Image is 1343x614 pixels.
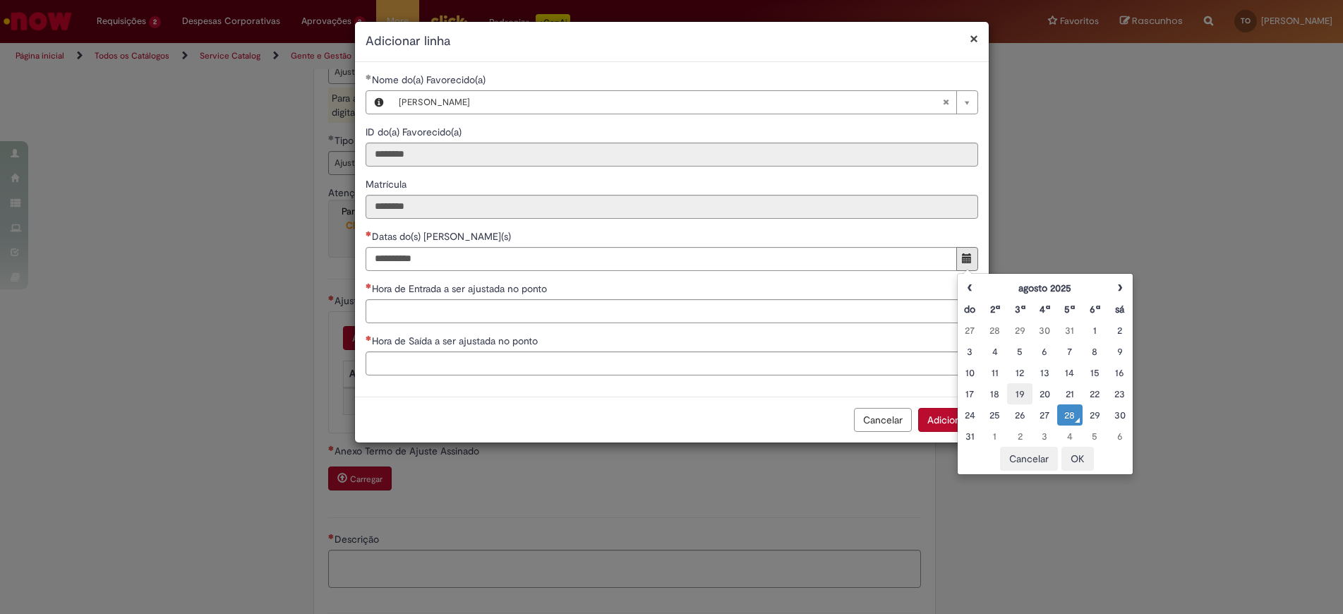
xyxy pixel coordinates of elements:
[372,282,550,295] span: Hora de Entrada a ser ajustada no ponto
[1086,408,1104,422] div: 29 August 2025 Friday
[986,387,1004,401] div: 18 August 2025 Monday
[1111,366,1128,380] div: 16 August 2025 Saturday
[392,91,977,114] a: [PERSON_NAME]Limpar campo Nome do(a) Favorecido(a)
[366,178,409,191] span: Somente leitura - Matrícula
[854,408,912,432] button: Cancelar
[1111,323,1128,337] div: 02 August 2025 Saturday
[1011,344,1028,359] div: 05 August 2025 Tuesday
[1061,447,1094,471] button: OK
[1036,323,1054,337] div: 30 July 2025 Wednesday
[1061,429,1078,443] div: 04 September 2025 Thursday
[918,408,978,432] button: Adicionar
[366,195,978,219] input: Matrícula
[958,277,982,299] th: Mês anterior
[366,351,978,375] input: Hora de Saída a ser ajustada no ponto
[1083,299,1107,320] th: Sexta-feira
[982,299,1007,320] th: Segunda-feira
[1086,387,1104,401] div: 22 August 2025 Friday
[366,283,372,289] span: Necessários
[1111,429,1128,443] div: 06 September 2025 Saturday
[366,91,392,114] button: Nome do(a) Favorecido(a), Visualizar este registro Richard Vitorino De Faria
[1036,429,1054,443] div: 03 September 2025 Wednesday
[1000,447,1058,471] button: Cancelar
[372,73,488,86] span: Necessários - Nome do(a) Favorecido(a)
[1011,323,1028,337] div: 29 July 2025 Tuesday
[1107,277,1132,299] th: Próximo mês
[1061,366,1078,380] div: 14 August 2025 Thursday
[399,91,942,114] span: [PERSON_NAME]
[366,126,464,138] span: Somente leitura - ID do(a) Favorecido(a)
[1111,344,1128,359] div: 09 August 2025 Saturday
[366,32,978,51] h2: Adicionar linha
[1086,366,1104,380] div: 15 August 2025 Friday
[935,91,956,114] abbr: Limpar campo Nome do(a) Favorecido(a)
[961,344,979,359] div: 03 August 2025 Sunday
[961,366,979,380] div: 10 August 2025 Sunday
[1086,344,1104,359] div: 08 August 2025 Friday
[1007,299,1032,320] th: Terça-feira
[372,230,514,243] span: Datas do(s) [PERSON_NAME](s)
[961,408,979,422] div: 24 August 2025 Sunday
[956,247,978,271] button: Mostrar calendário para Datas do(s) Ajuste(s)
[366,74,372,80] span: Obrigatório Preenchido
[957,273,1133,475] div: Escolher data
[986,323,1004,337] div: 28 July 2025 Monday
[372,335,541,347] span: Hora de Saída a ser ajustada no ponto
[986,344,1004,359] div: 04 August 2025 Monday
[986,366,1004,380] div: 11 August 2025 Monday
[1011,429,1028,443] div: 02 September 2025 Tuesday
[970,31,978,46] button: Fechar modal
[1111,387,1128,401] div: 23 August 2025 Saturday
[986,408,1004,422] div: 25 August 2025 Monday
[982,277,1107,299] th: agosto 2025. Alternar mês
[1057,299,1082,320] th: Quinta-feira
[1107,299,1132,320] th: Sábado
[1036,366,1054,380] div: 13 August 2025 Wednesday
[1036,408,1054,422] div: 27 August 2025 Wednesday
[1011,366,1028,380] div: 12 August 2025 Tuesday
[1086,429,1104,443] div: 05 September 2025 Friday
[366,247,957,271] input: Datas do(s) Ajuste(s)
[366,231,372,236] span: Necessários
[1011,408,1028,422] div: 26 August 2025 Tuesday
[1036,344,1054,359] div: 06 August 2025 Wednesday
[366,335,372,341] span: Necessários
[366,143,978,167] input: ID do(a) Favorecido(a)
[1036,387,1054,401] div: 20 August 2025 Wednesday
[1061,344,1078,359] div: 07 August 2025 Thursday
[1011,387,1028,401] div: 19 August 2025 Tuesday
[961,387,979,401] div: 17 August 2025 Sunday
[1061,408,1078,422] div: O seletor de data foi aberto.28 August 2025 Thursday
[958,299,982,320] th: Domingo
[986,429,1004,443] div: 01 September 2025 Monday
[366,299,978,323] input: Hora de Entrada a ser ajustada no ponto
[1032,299,1057,320] th: Quarta-feira
[1061,387,1078,401] div: 21 August 2025 Thursday
[961,323,979,337] div: 27 July 2025 Sunday
[1111,408,1128,422] div: 30 August 2025 Saturday
[1086,323,1104,337] div: 01 August 2025 Friday
[961,429,979,443] div: 31 August 2025 Sunday
[1061,323,1078,337] div: 31 July 2025 Thursday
